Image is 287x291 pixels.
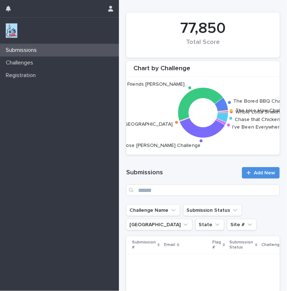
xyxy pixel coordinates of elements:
[254,170,275,175] span: Add New
[195,219,224,230] button: State
[212,238,221,252] p: Flag #
[126,184,280,196] input: Search
[230,238,253,252] p: Submission Status
[138,39,267,54] div: Total Score
[138,19,267,37] div: 77,850
[93,82,188,87] text: Starbucks and Friends [PERSON_NAME]…
[120,143,201,148] text: Loose [PERSON_NAME] Challenge
[6,23,17,38] img: jxsLJbdS1eYBI7rVAS4p
[94,121,172,126] text: Music Cities [GEOGRAPHIC_DATA]
[235,109,286,115] text: Whole Lotta Shakin’ …
[3,72,41,79] p: Registration
[183,205,242,216] button: Submission Status
[242,167,280,179] a: Add New
[164,241,175,249] p: Email
[132,238,156,252] p: Submission #
[227,219,257,230] button: Site #
[126,219,193,230] button: Closest City
[126,205,180,216] button: Challenge Name
[3,59,39,66] p: Challenges
[126,65,279,77] div: Chart by Challenge
[126,169,238,177] h1: Submissions
[3,47,43,54] p: Submissions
